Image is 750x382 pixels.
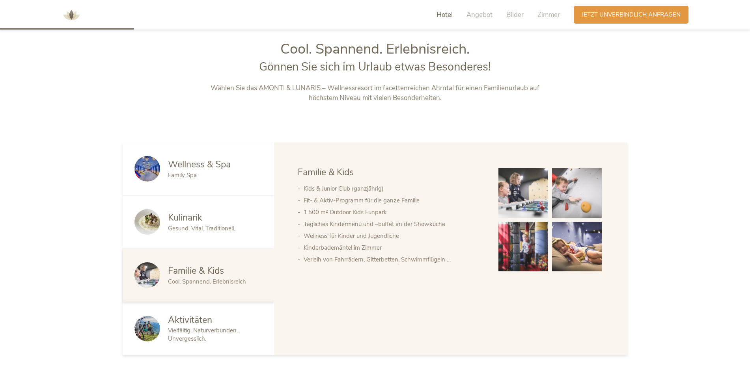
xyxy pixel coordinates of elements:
p: Wählen Sie das AMONTI & LUNARIS – Wellnessresort im facettenreichen Ahrntal für einen Familienurl... [211,83,540,103]
li: Fit- & Aktiv-Programm für die ganze Familie [304,195,483,206]
span: Familie & Kids [168,265,224,277]
li: 1.500 m² Outdoor Kids Funpark [304,206,483,218]
span: Gesund. Vital. Traditionell. [168,224,235,232]
li: Tägliches Kindermenü und –buffet an der Showküche [304,218,483,230]
span: Cool. Spannend. Erlebnisreich. [280,39,470,59]
span: Gönnen Sie sich im Urlaub etwas Besonderes! [259,59,491,74]
span: Vielfältig. Naturverbunden. Unvergesslich. [168,326,238,343]
span: Familie & Kids [298,166,354,178]
span: Kulinarik [168,211,202,224]
span: Cool. Spannend. Erlebnisreich [168,278,246,286]
img: AMONTI & LUNARIS Wellnessresort [60,3,83,27]
span: Angebot [466,10,493,19]
span: Aktivitäten [168,314,212,326]
span: Jetzt unverbindlich anfragen [582,11,681,19]
span: Family Spa [168,171,197,179]
span: Bilder [506,10,524,19]
li: Verleih von Fahrrädern, Gitterbetten, Schwimmflügeln … [304,254,483,265]
li: Kids & Junior Club (ganzjährig) [304,183,483,195]
span: Wellness & Spa [168,158,231,171]
span: Zimmer [537,10,560,19]
li: Kinderbademäntel im Zimmer [304,242,483,254]
span: Hotel [437,10,453,19]
a: AMONTI & LUNARIS Wellnessresort [60,12,83,17]
li: Wellness für Kinder und Jugendliche [304,230,483,242]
